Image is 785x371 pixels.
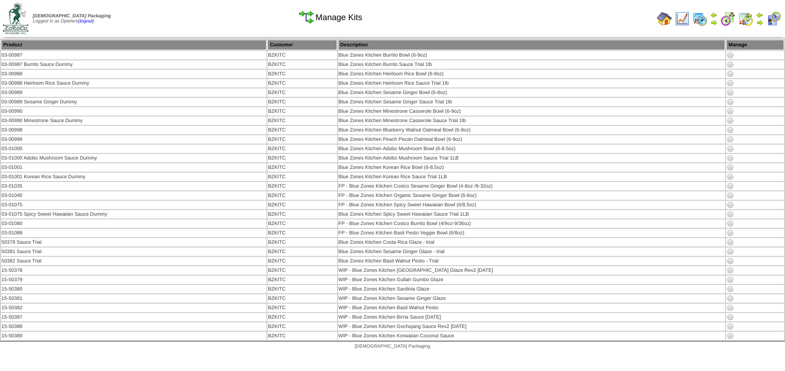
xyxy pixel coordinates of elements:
img: calendarcustomer.gif [766,11,781,26]
td: BZKITC [267,285,337,293]
img: calendarprod.gif [692,11,707,26]
img: Manage Kit [727,51,734,59]
img: home.gif [657,11,672,26]
td: BZKITC [267,70,337,78]
td: 15-50387 [1,313,266,321]
td: BZKITC [267,126,337,134]
td: WIP - Blue Zones Kitchen Birria Sauce [DATE] [338,313,725,321]
td: FP - Blue Zones Kitchen Organic Sesame Ginger Bowl (6-8oz) [338,191,725,200]
td: BZKITC [267,257,337,265]
img: Manage Kit [727,239,734,246]
td: BZKITC [267,182,337,190]
td: Blue Zones Kitchen Minestrone Casserole Sauce Trial 1lb [338,116,725,125]
img: Manage Kit [727,211,734,218]
td: Blue Zones Kitchen Sesame Ginger Sauce Trial 1lb [338,98,725,106]
img: Manage Kit [727,295,734,302]
td: BZKITC [267,191,337,200]
td: BZKITC [267,210,337,218]
td: Blue Zones Kitchen Heirloom Rice Bowl (6-9oz) [338,70,725,78]
img: zoroco-logo-small.webp [3,3,29,34]
td: 15-50378 [1,266,266,275]
td: Blue Zones Kitchen Minestrone Casserole Bowl (6-9oz) [338,107,725,116]
img: Manage Kit [727,154,734,162]
img: workflow.gif [299,10,314,25]
td: BZKITC [267,201,337,209]
img: Manage Kit [727,145,734,153]
th: Manage [726,40,784,50]
img: Manage Kit [727,304,734,312]
th: Product [1,40,266,50]
td: FP - Blue Zones Kitchen Basil Pesto Veggie Bowl (6/8oz) [338,229,725,237]
td: BZKITC [267,88,337,97]
td: BZKITC [267,51,337,59]
td: WIP - Blue Zones Kitchen Basil Walnut Pesto [338,304,725,312]
td: 03-01075 [1,201,266,209]
td: Blue Zones Kitchen Heirloom Rice Sauce Trial 1lb [338,79,725,87]
img: arrowright.gif [756,19,763,26]
td: FP - Blue Zones Kitchen Spicy Sweet Hawaiian Bowl (6/8.5oz) [338,201,725,209]
td: 03-00988 [1,70,266,78]
td: BZKITC [267,154,337,162]
img: Manage Kit [727,108,734,115]
td: 50381 Sauce Trial [1,247,266,256]
img: Manage Kit [727,248,734,255]
td: 03-01040 [1,191,266,200]
img: Manage Kit [727,126,734,134]
td: BZKITC [267,98,337,106]
td: BZKITC [267,294,337,303]
img: Manage Kit [727,80,734,87]
td: 15-50381 [1,294,266,303]
td: BZKITC [267,145,337,153]
td: Blue Zones Kitchen Korean Rice Bowl (6-8.5oz) [338,163,725,172]
td: 03-00989 [1,88,266,97]
img: Manage Kit [727,323,734,330]
img: Manage Kit [727,257,734,265]
img: Manage Kit [727,229,734,237]
td: Blue Zones Kitchen Sesame Ginger Bowl (6-8oz) [338,88,725,97]
td: BZKITC [267,135,337,144]
th: Customer [267,40,337,50]
img: arrowright.gif [710,19,718,26]
td: BZKITC [267,79,337,87]
img: arrowleft.gif [756,11,763,19]
img: Manage Kit [727,276,734,284]
img: Manage Kit [727,136,734,143]
td: BZKITC [267,163,337,172]
td: 15-50380 [1,285,266,293]
td: BZKITC [267,116,337,125]
td: 03-00988 Heirloom Rice Sauce Dummy [1,79,266,87]
td: WIP - Blue Zones Kitchen [GEOGRAPHIC_DATA] Glaze Rev2 [DATE] [338,266,725,275]
span: [DEMOGRAPHIC_DATA] Packaging [33,14,111,19]
span: [DEMOGRAPHIC_DATA] Packaging [355,344,430,349]
span: Logged in as Dpieters [33,14,111,24]
img: Manage Kit [727,164,734,171]
td: 50382 Sauce Trial [1,257,266,265]
td: 03-01000 Adobo Mushroom Sauce Dummy [1,154,266,162]
td: BZKITC [267,322,337,331]
td: Blue Zones Kitchen Blueberry Walnut Oatmeal Bowl (6-9oz) [338,126,725,134]
td: BZKITC [267,332,337,340]
td: WIP - Blue Zones Kitchen Gullah Gumbo Glaze [338,276,725,284]
td: Blue Zones Kitchen Sesame Ginger Glaze - trial [338,247,725,256]
a: (logout) [78,19,94,24]
td: BZKITC [267,266,337,275]
td: Blue Zones Kitchen Burrito Sauce Trial 1lb [338,60,725,69]
img: Manage Kit [727,98,734,106]
td: Blue Zones Kitchen Spicy Sweet Hawaiian Sauce Trial 1LB [338,210,725,218]
img: Manage Kit [727,61,734,68]
td: 03-00987 Burrito Sauce Dummy [1,60,266,69]
td: 15-50389 [1,332,266,340]
td: 03-00990 [1,107,266,116]
td: 03-01000 [1,145,266,153]
td: 03-00998 [1,126,266,134]
td: 03-01001 Korean Rice Sauce Dummy [1,173,266,181]
td: 03-00987 [1,51,266,59]
img: Manage Kit [727,220,734,227]
td: 50378 Sauce Trial [1,238,266,247]
td: 03-00999 [1,135,266,144]
td: BZKITC [267,219,337,228]
td: WIP - Blue Zones Kitchen Gochujang Sauce Rev2 [DATE] [338,322,725,331]
td: Blue Zones Kitchen Adobo Mushroom Bowl (6-8.5oz) [338,145,725,153]
td: 03-01035 [1,182,266,190]
td: WIP - Blue Zones Kitchen Sesame Ginger Glaze [338,294,725,303]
